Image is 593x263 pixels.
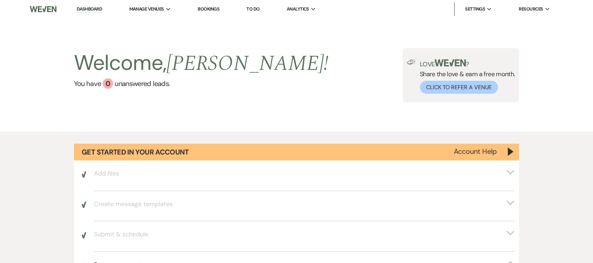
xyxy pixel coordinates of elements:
div: Share the love & earn a free month. [416,59,515,94]
button: Account Help [454,148,497,155]
h3: Create message templates [94,200,173,209]
img: Weven Logo [30,2,56,17]
button: Click to Refer a Venue [420,81,498,94]
img: loud-speaker-illustration.svg [407,59,416,65]
a: Dashboard [77,6,102,13]
button: Submit & schedule [94,230,514,239]
a: You have 0 unanswered leads. [74,78,329,89]
h3: Submit & schedule [94,230,148,239]
button: Create message templates [94,200,514,209]
span: Settings [465,6,485,13]
span: Analytics [287,6,309,13]
div: 0 [103,78,113,89]
img: weven-logo-green.svg [435,59,466,66]
span: [PERSON_NAME] ! [166,47,328,80]
h1: Get Started in Your Account [82,147,189,157]
a: Bookings [198,6,219,12]
h2: Welcome, [74,48,329,78]
p: Love ? [420,59,515,67]
span: Resources [519,6,543,13]
a: To Do [246,6,259,12]
h3: Add files [94,169,119,178]
button: Add files [94,169,514,178]
span: Manage Venues [129,6,164,13]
